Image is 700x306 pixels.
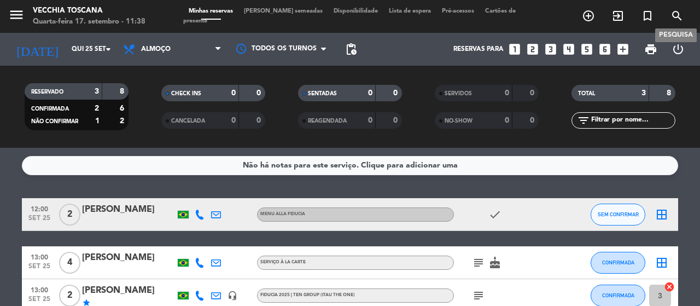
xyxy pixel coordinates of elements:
[436,8,480,14] span: Pré-acessos
[562,42,576,56] i: looks_4
[507,42,522,56] i: looks_one
[472,289,485,302] i: subject
[26,283,53,296] span: 13:00
[667,89,673,97] strong: 8
[59,204,80,226] span: 2
[31,106,69,112] span: CONFIRMADA
[260,260,306,264] span: Serviço à la carte
[231,117,236,124] strong: 0
[33,16,145,27] div: Quarta-feira 17. setembro - 11:38
[445,91,472,96] span: SERVIDOS
[31,89,63,95] span: RESERVADO
[393,117,400,124] strong: 0
[141,45,171,53] span: Almoço
[488,256,501,269] i: cake
[308,91,337,96] span: SENTADAS
[664,33,692,66] div: LOG OUT
[526,42,540,56] i: looks_two
[256,117,263,124] strong: 0
[591,204,645,226] button: SEM CONFIRMAR
[120,105,126,112] strong: 6
[82,251,175,265] div: [PERSON_NAME]
[238,8,328,14] span: [PERSON_NAME] semeadas
[260,212,305,216] span: Menu alla Fiducia
[8,7,25,23] i: menu
[611,9,625,22] i: exit_to_app
[530,117,536,124] strong: 0
[655,256,668,269] i: border_all
[26,215,53,227] span: set 25
[505,89,509,97] strong: 0
[8,37,66,61] i: [DATE]
[670,9,684,22] i: search
[26,263,53,275] span: set 25
[383,8,436,14] span: Lista de espera
[602,259,634,265] span: CONFIRMADA
[59,252,80,274] span: 4
[95,117,100,125] strong: 1
[582,9,595,22] i: add_circle_outline
[530,89,536,97] strong: 0
[82,284,175,298] div: [PERSON_NAME]
[95,88,99,95] strong: 3
[655,28,697,42] div: PESQUISA
[393,89,400,97] strong: 0
[598,42,612,56] i: looks_6
[120,117,126,125] strong: 2
[95,105,99,112] strong: 2
[616,42,630,56] i: add_box
[445,118,472,124] span: NO-SHOW
[328,8,383,14] span: Disponibilidade
[308,118,347,124] span: REAGENDADA
[171,91,201,96] span: CHECK INS
[368,89,372,97] strong: 0
[590,114,675,126] input: Filtrar por nome...
[664,281,675,292] i: cancel
[472,256,485,269] i: subject
[171,118,205,124] span: CANCELADA
[102,43,115,56] i: arrow_drop_down
[591,252,645,274] button: CONFIRMADA
[120,88,126,95] strong: 8
[260,293,355,297] span: Fiducia 2025 | TEN GROUP (ITAU THE ONE)
[598,211,639,217] span: SEM CONFIRMAR
[33,5,145,16] div: Vecchia Toscana
[577,114,590,127] i: filter_list
[578,91,595,96] span: TOTAL
[227,291,237,301] i: headset_mic
[368,117,372,124] strong: 0
[505,117,509,124] strong: 0
[641,9,654,22] i: turned_in_not
[580,42,594,56] i: looks_5
[345,43,358,56] span: pending_actions
[256,89,263,97] strong: 0
[544,42,558,56] i: looks_3
[31,119,78,124] span: NÃO CONFIRMAR
[641,89,646,97] strong: 3
[488,208,501,221] i: check
[8,7,25,27] button: menu
[26,250,53,263] span: 13:00
[644,43,657,56] span: print
[231,89,236,97] strong: 0
[183,8,238,14] span: Minhas reservas
[602,292,634,298] span: CONFIRMADA
[453,45,504,53] span: Reservas para
[26,202,53,215] span: 12:00
[655,208,668,221] i: border_all
[243,159,458,172] div: Não há notas para este serviço. Clique para adicionar uma
[82,203,175,217] div: [PERSON_NAME]
[672,43,685,56] i: power_settings_new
